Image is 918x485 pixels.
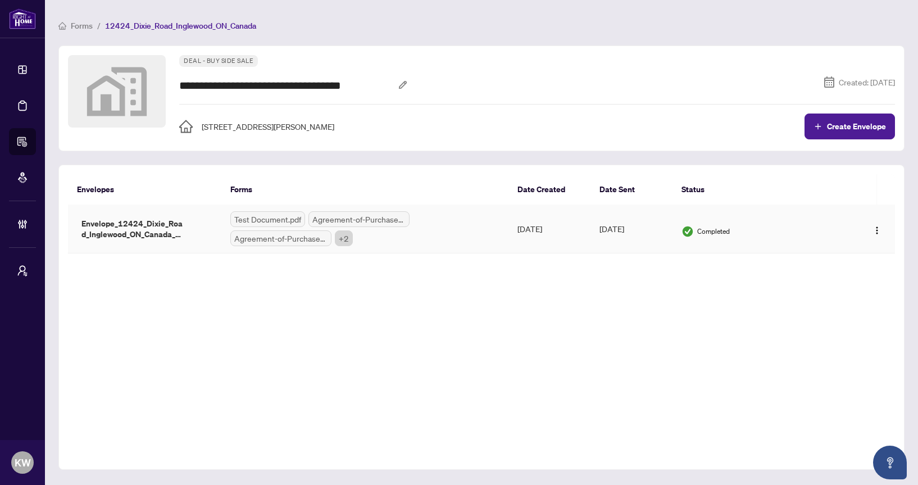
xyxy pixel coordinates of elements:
[15,455,31,470] span: KW
[805,114,895,139] button: Create Envelope
[58,22,66,30] span: home
[68,55,166,128] img: Property
[230,230,331,246] span: Agreement-of-Purchase-and-Sale-–-Co-operative-Building-Resale-Agreement.pdf
[71,21,93,31] span: Forms
[202,120,334,133] span: [STREET_ADDRESS][PERSON_NAME]
[508,205,590,253] td: [DATE]
[77,218,189,240] span: Envelope_12424_Dixie_Road_Inglewood_ON_Canada_1759760506203
[872,226,881,235] img: Logo
[827,123,886,130] span: Create Envelope
[9,8,36,29] img: logo
[179,55,258,67] span: Deal - Buy Side Sale
[335,230,353,246] span: +2
[672,174,853,205] th: Status
[97,19,101,32] li: /
[508,174,590,205] th: Date Created
[221,174,508,205] th: Forms
[868,220,886,238] button: Logo
[873,446,907,479] button: Open asap
[697,226,730,237] span: Completed
[308,211,410,227] span: Agreement-of-Purchase-and-Sale.pdf
[681,225,694,238] img: Status Icon
[68,174,221,205] th: Envelopes
[230,211,305,227] span: Test Document.pdf
[839,76,895,88] span: Created: [DATE]
[590,174,672,205] th: Date Sent
[17,265,28,277] span: user-switch
[590,205,672,253] td: [DATE]
[105,21,256,31] span: 12424_Dixie_Road_Inglewood_ON_Canada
